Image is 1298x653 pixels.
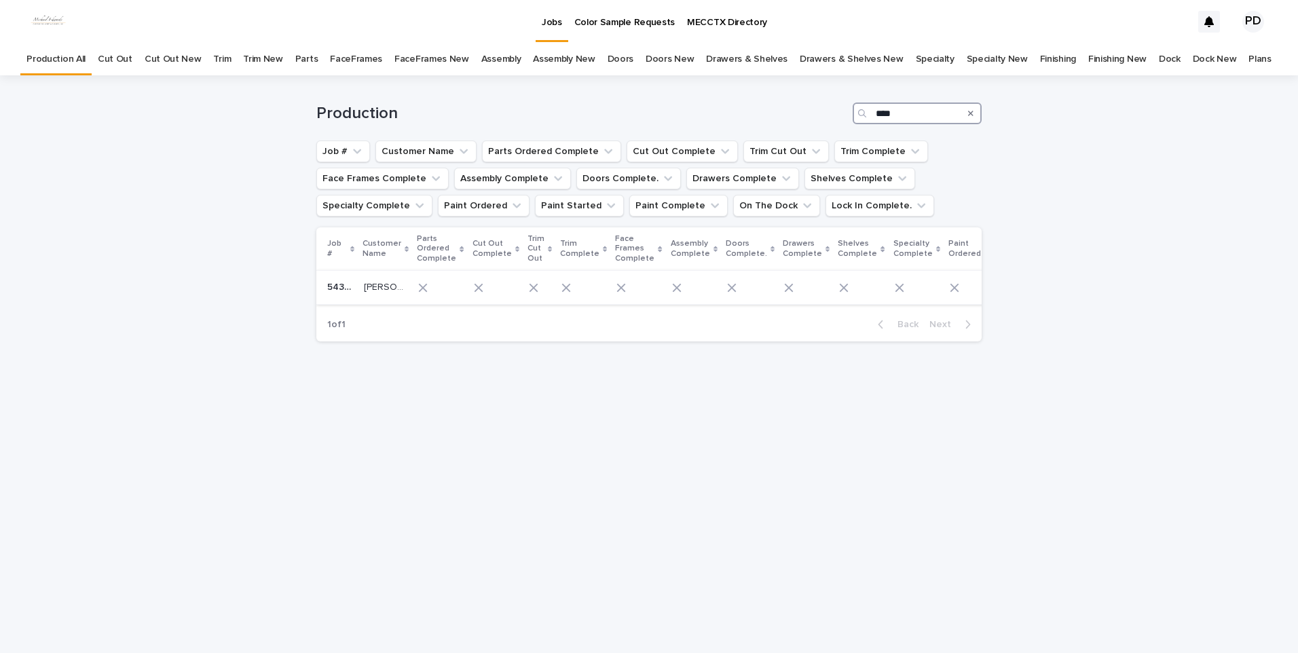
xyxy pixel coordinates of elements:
[671,236,710,261] p: Assembly Complete
[316,104,847,124] h1: Production
[804,168,915,189] button: Shelves Complete
[615,231,654,266] p: Face Frames Complete
[26,43,86,75] a: Production All
[834,141,928,162] button: Trim Complete
[1159,43,1181,75] a: Dock
[608,43,633,75] a: Doors
[417,231,456,266] p: Parts Ordered Complete
[893,236,933,261] p: Specialty Complete
[726,236,767,261] p: Doors Complete.
[316,141,370,162] button: Job #
[481,43,521,75] a: Assembly
[1242,11,1264,33] div: PD
[967,43,1028,75] a: Specialty New
[316,168,449,189] button: Face Frames Complete
[948,236,981,261] p: Paint Ordered
[783,236,822,261] p: Drawers Complete
[627,141,738,162] button: Cut Out Complete
[1248,43,1271,75] a: Plans
[560,236,599,261] p: Trim Complete
[98,43,132,75] a: Cut Out
[394,43,469,75] a: FaceFrames New
[889,320,919,329] span: Back
[743,141,829,162] button: Trim Cut Out
[1088,43,1147,75] a: Finishing New
[330,43,382,75] a: FaceFrames
[1193,43,1237,75] a: Dock New
[145,43,202,75] a: Cut Out New
[706,43,787,75] a: Drawers & Shelves
[316,308,356,341] p: 1 of 1
[686,168,799,189] button: Drawers Complete
[929,320,959,329] span: Next
[213,43,231,75] a: Trim
[629,195,728,217] button: Paint Complete
[375,141,477,162] button: Customer Name
[243,43,283,75] a: Trim New
[800,43,904,75] a: Drawers & Shelves New
[733,195,820,217] button: On The Dock
[1040,43,1076,75] a: Finishing
[454,168,571,189] button: Assembly Complete
[327,279,356,293] p: 5433-F2
[838,236,877,261] p: Shelves Complete
[438,195,530,217] button: Paint Ordered
[472,236,512,261] p: Cut Out Complete
[363,236,401,261] p: Customer Name
[853,102,982,124] input: Search
[316,271,1204,305] tr: 5433-F25433-F2 [PERSON_NAME][PERSON_NAME]
[867,318,924,331] button: Back
[295,43,318,75] a: Parts
[364,279,407,293] p: [PERSON_NAME]
[527,231,544,266] p: Trim Cut Out
[826,195,934,217] button: Lock In Complete.
[316,195,432,217] button: Specialty Complete
[327,236,347,261] p: Job #
[646,43,694,75] a: Doors New
[27,8,69,35] img: dhEtdSsQReaQtgKTuLrt
[924,318,982,331] button: Next
[916,43,954,75] a: Specialty
[482,141,621,162] button: Parts Ordered Complete
[576,168,681,189] button: Doors Complete.
[535,195,624,217] button: Paint Started
[533,43,595,75] a: Assembly New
